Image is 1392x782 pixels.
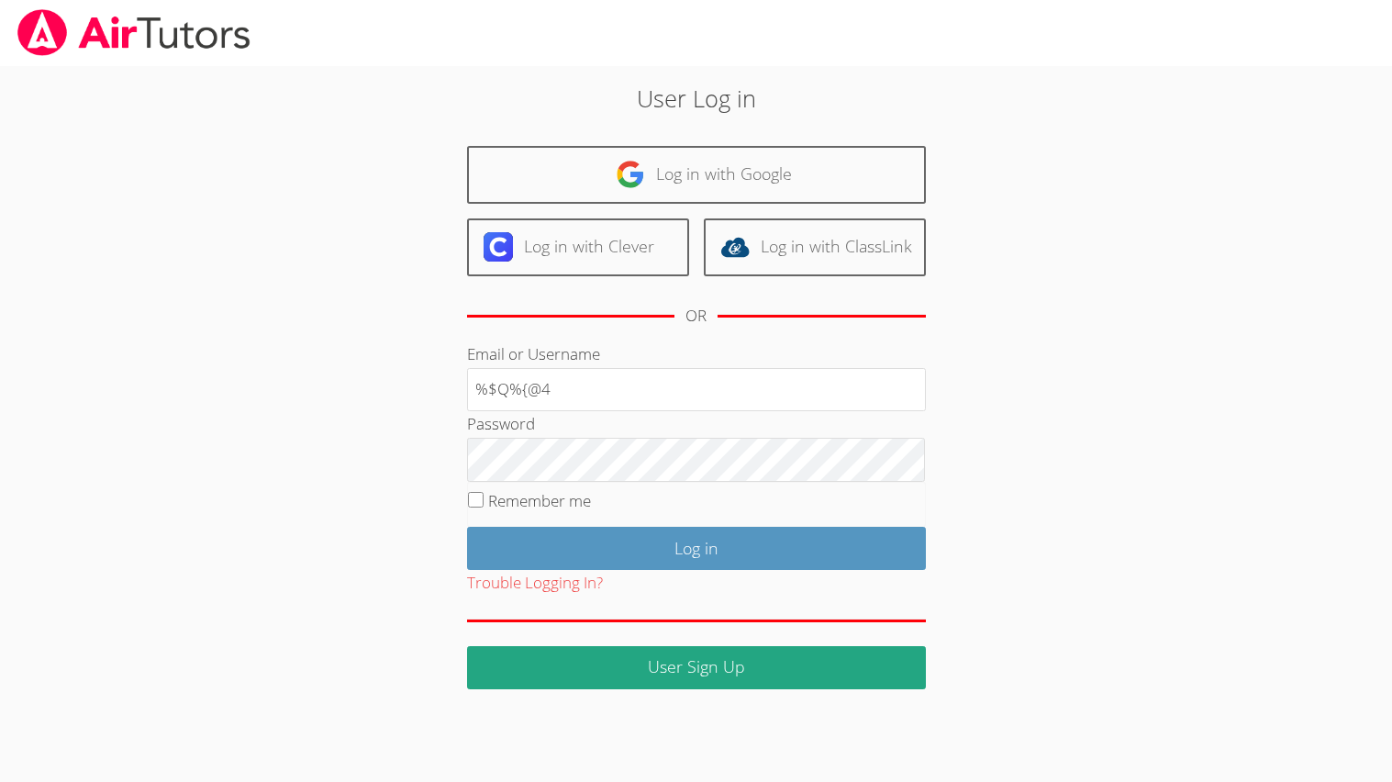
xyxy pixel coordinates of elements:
a: Log in with Clever [467,218,689,276]
input: Log in [467,527,926,570]
h2: User Log in [320,81,1072,116]
a: Log in with Google [467,146,926,204]
a: Log in with ClassLink [704,218,926,276]
label: Email or Username [467,343,600,364]
img: google-logo-50288ca7cdecda66e5e0955fdab243c47b7ad437acaf1139b6f446037453330a.svg [616,160,645,189]
img: airtutors_banner-c4298cdbf04f3fff15de1276eac7730deb9818008684d7c2e4769d2f7ddbe033.png [16,9,252,56]
a: User Sign Up [467,646,926,689]
img: clever-logo-6eab21bc6e7a338710f1a6ff85c0baf02591cd810cc4098c63d3a4b26e2feb20.svg [484,232,513,262]
div: OR [685,303,707,330]
label: Password [467,413,535,434]
button: Trouble Logging In? [467,570,603,597]
img: classlink-logo-d6bb404cc1216ec64c9a2012d9dc4662098be43eaf13dc465df04b49fa7ab582.svg [720,232,750,262]
label: Remember me [488,490,591,511]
